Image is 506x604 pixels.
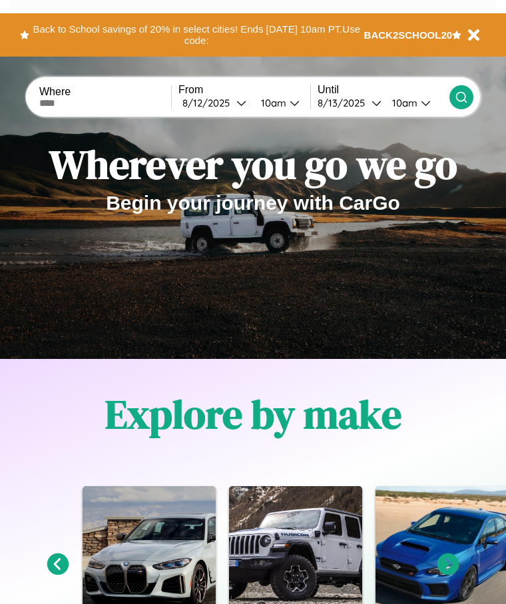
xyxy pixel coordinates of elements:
div: 10am [385,97,421,109]
div: 8 / 12 / 2025 [182,97,236,109]
h1: Explore by make [105,387,401,442]
b: BACK2SCHOOL20 [364,29,453,41]
button: 10am [381,96,449,110]
button: 8/12/2025 [178,96,250,110]
button: Back to School savings of 20% in select cities! Ends [DATE] 10am PT.Use code: [29,20,364,50]
div: 8 / 13 / 2025 [318,97,372,109]
button: 10am [250,96,310,110]
label: Where [39,86,171,98]
label: From [178,84,310,96]
div: 10am [254,97,290,109]
label: Until [318,84,449,96]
